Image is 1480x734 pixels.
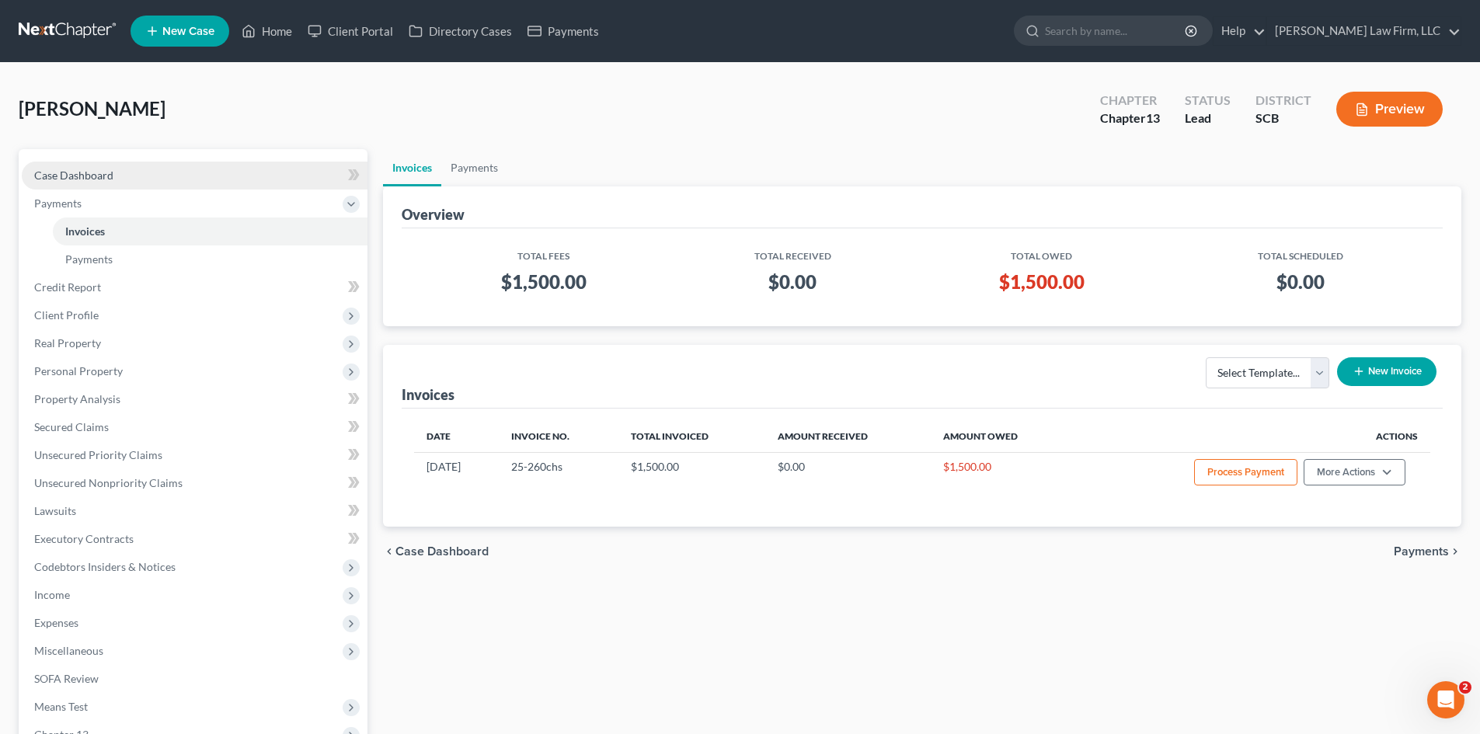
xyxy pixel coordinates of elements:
span: Executory Contracts [34,532,134,545]
div: Lead [1185,110,1231,127]
span: Payments [65,252,113,266]
button: More Actions [1304,459,1405,485]
span: Credit Report [34,280,101,294]
span: Secured Claims [34,420,109,433]
span: Client Profile [34,308,99,322]
i: chevron_left [383,545,395,558]
div: SCB [1255,110,1311,127]
span: Payments [34,197,82,210]
span: New Case [162,26,214,37]
a: SOFA Review [22,665,367,693]
a: Payments [520,17,607,45]
th: Date [414,421,499,452]
span: Miscellaneous [34,644,103,657]
a: Case Dashboard [22,162,367,190]
span: Unsecured Nonpriority Claims [34,476,183,489]
div: Chapter [1100,92,1160,110]
h3: $0.00 [686,270,900,294]
span: 2 [1459,681,1471,694]
i: chevron_right [1449,545,1461,558]
td: [DATE] [414,452,499,496]
span: Invoices [65,224,105,238]
td: 25-260chs [499,452,618,496]
button: Preview [1336,92,1443,127]
button: Payments chevron_right [1394,545,1461,558]
a: Invoices [383,149,441,186]
h3: $0.00 [1184,270,1418,294]
div: Invoices [402,385,454,404]
a: Unsecured Nonpriority Claims [22,469,367,497]
span: Unsecured Priority Claims [34,448,162,461]
a: Home [234,17,300,45]
span: [PERSON_NAME] [19,97,165,120]
span: SOFA Review [34,672,99,685]
a: Invoices [53,217,367,245]
th: Amount Received [765,421,930,452]
a: Payments [441,149,507,186]
span: Means Test [34,700,88,713]
input: Search by name... [1045,16,1187,45]
a: Help [1214,17,1266,45]
h3: $1,500.00 [925,270,1158,294]
span: Real Property [34,336,101,350]
a: Executory Contracts [22,525,367,553]
button: New Invoice [1337,357,1436,386]
th: Total Scheduled [1172,241,1430,263]
th: Actions [1074,421,1430,452]
a: Payments [53,245,367,273]
span: Lawsuits [34,504,76,517]
span: Income [34,588,70,601]
div: Chapter [1100,110,1160,127]
span: Expenses [34,616,78,629]
span: 13 [1146,110,1160,125]
button: Process Payment [1194,459,1297,485]
span: Personal Property [34,364,123,377]
a: Property Analysis [22,385,367,413]
a: [PERSON_NAME] Law Firm, LLC [1267,17,1461,45]
div: District [1255,92,1311,110]
span: Case Dashboard [34,169,113,182]
th: Total Owed [912,241,1171,263]
span: Case Dashboard [395,545,489,558]
h3: $1,500.00 [427,270,660,294]
th: Invoice No. [499,421,618,452]
iframe: Intercom live chat [1427,681,1464,718]
div: Status [1185,92,1231,110]
a: Secured Claims [22,413,367,441]
div: Overview [402,205,465,224]
td: $0.00 [765,452,930,496]
td: $1,500.00 [618,452,765,496]
a: Unsecured Priority Claims [22,441,367,469]
span: Codebtors Insiders & Notices [34,560,176,573]
a: Directory Cases [401,17,520,45]
a: Credit Report [22,273,367,301]
th: Total Received [674,241,913,263]
span: Payments [1394,545,1449,558]
th: Total Invoiced [618,421,765,452]
a: Lawsuits [22,497,367,525]
button: chevron_left Case Dashboard [383,545,489,558]
a: Client Portal [300,17,401,45]
th: Amount Owed [931,421,1074,452]
td: $1,500.00 [931,452,1074,496]
span: Property Analysis [34,392,120,405]
th: Total Fees [414,241,673,263]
